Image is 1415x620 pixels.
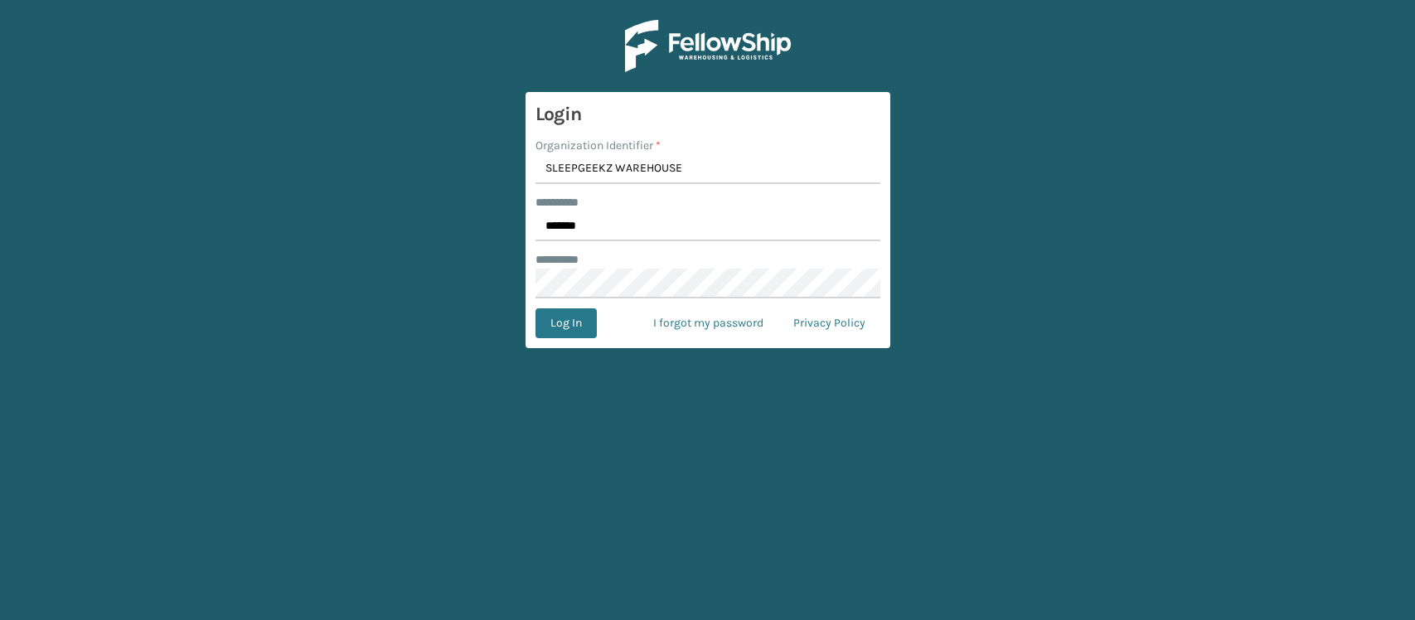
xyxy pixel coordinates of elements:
[535,137,661,154] label: Organization Identifier
[535,102,880,127] h3: Login
[778,308,880,338] a: Privacy Policy
[535,308,597,338] button: Log In
[625,20,791,72] img: Logo
[638,308,778,338] a: I forgot my password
